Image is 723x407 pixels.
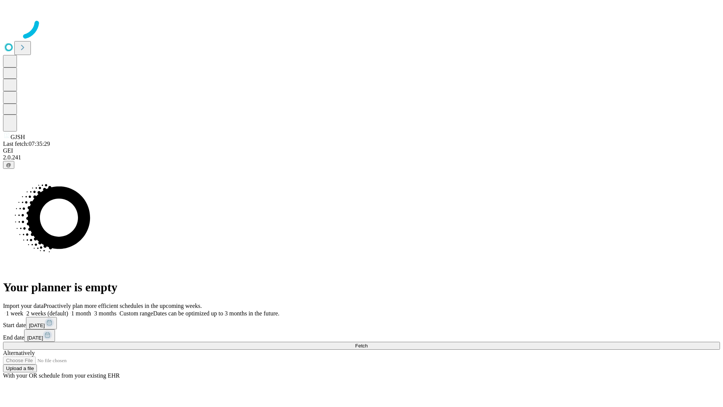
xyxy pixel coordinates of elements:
[153,310,279,317] span: Dates can be optimized up to 3 months in the future.
[3,350,35,356] span: Alternatively
[3,141,50,147] span: Last fetch: 07:35:29
[27,335,43,341] span: [DATE]
[3,154,720,161] div: 2.0.241
[3,280,720,294] h1: Your planner is empty
[26,317,57,329] button: [DATE]
[119,310,153,317] span: Custom range
[3,329,720,342] div: End date
[3,303,44,309] span: Import your data
[94,310,116,317] span: 3 months
[24,329,55,342] button: [DATE]
[355,343,368,349] span: Fetch
[29,323,45,328] span: [DATE]
[3,372,120,379] span: With your OR schedule from your existing EHR
[44,303,202,309] span: Proactively plan more efficient schedules in the upcoming weeks.
[3,317,720,329] div: Start date
[71,310,91,317] span: 1 month
[3,364,37,372] button: Upload a file
[6,162,11,168] span: @
[3,161,14,169] button: @
[26,310,68,317] span: 2 weeks (default)
[11,134,25,140] span: GJSH
[3,147,720,154] div: GEI
[3,342,720,350] button: Fetch
[6,310,23,317] span: 1 week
